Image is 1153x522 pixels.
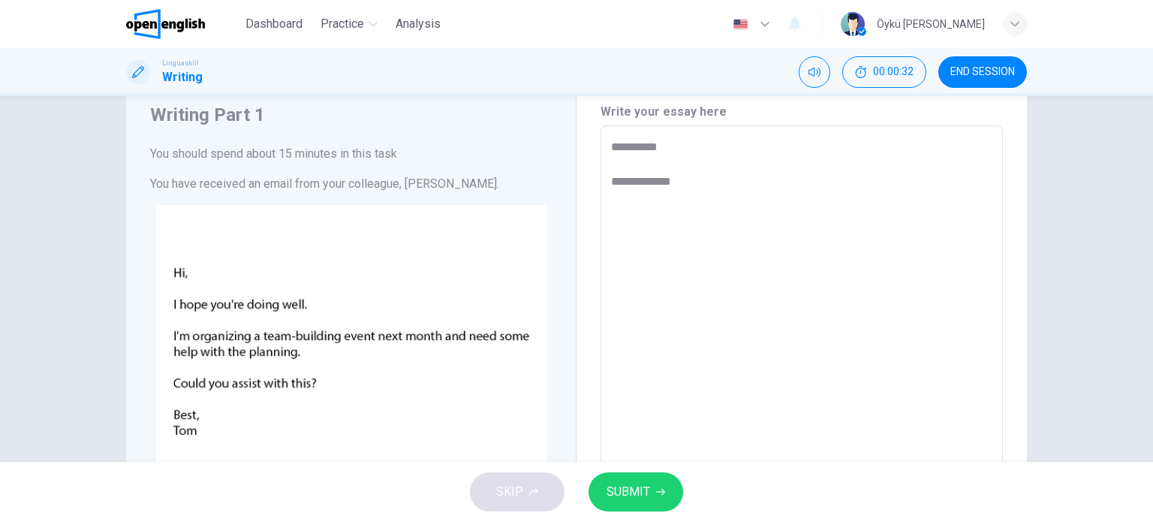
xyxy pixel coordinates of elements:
button: END SESSION [938,56,1027,88]
button: SUBMIT [589,472,683,511]
button: Practice [315,11,384,38]
h6: Write your essay here [601,103,1003,121]
div: Hide [842,56,926,88]
img: OpenEnglish logo [126,9,205,39]
button: Dashboard [239,11,309,38]
a: OpenEnglish logo [126,9,239,39]
span: Analysis [396,15,441,33]
div: Mute [799,56,830,88]
span: Linguaskill [162,58,199,68]
span: Practice [321,15,364,33]
img: en [731,19,750,30]
span: 00:00:32 [873,66,914,78]
span: SUBMIT [607,481,650,502]
button: 00:00:32 [842,56,926,88]
span: Dashboard [245,15,303,33]
h6: You should spend about 15 minutes in this task [150,145,552,163]
button: Analysis [390,11,447,38]
h1: Writing [162,68,203,86]
span: END SESSION [950,66,1015,78]
h4: Writing Part 1 [150,103,552,127]
div: Öykü [PERSON_NAME] [877,15,985,33]
img: Profile picture [841,12,865,36]
h6: You have received an email from your colleague, [PERSON_NAME]. [150,175,552,193]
